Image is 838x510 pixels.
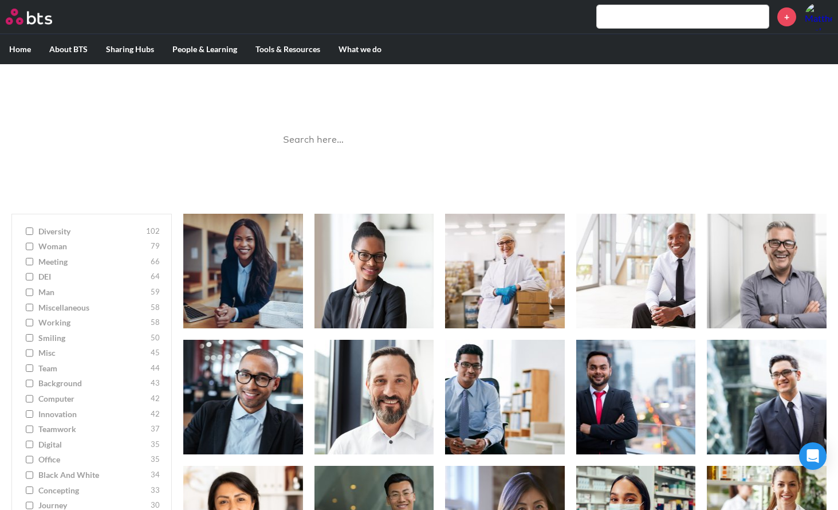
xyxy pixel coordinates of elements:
input: miscellaneous 58 [26,304,33,312]
input: smiling 50 [26,334,33,342]
input: man 59 [26,288,33,296]
input: concepting 33 [26,487,33,495]
span: meeting [38,256,148,268]
input: team 44 [26,364,33,372]
input: teamwork 37 [26,425,33,433]
span: office [38,454,148,465]
span: 34 [151,469,160,481]
span: 37 [151,423,160,435]
input: Search here… [276,125,562,155]
span: Black and White [38,469,148,481]
p: Best reusable photos in one place [265,101,574,113]
input: computer 42 [26,395,33,403]
div: Open Intercom Messenger [799,442,827,470]
span: diversity [38,226,143,237]
span: miscellaneous [38,302,148,313]
input: meeting 66 [26,258,33,266]
span: teamwork [38,423,148,435]
span: man [38,287,148,298]
input: digital 35 [26,441,33,449]
span: 64 [151,271,160,283]
img: BTS Logo [6,9,52,25]
label: Tools & Resources [246,34,329,64]
a: Profile [805,3,832,30]
input: background 43 [26,379,33,387]
span: 50 [151,332,160,344]
input: diversity 102 [26,227,33,236]
h1: Image Gallery [265,76,574,101]
a: Go home [6,9,73,25]
span: DEI [38,271,148,283]
input: journey 30 [26,501,33,509]
span: 66 [151,256,160,268]
input: woman 79 [26,242,33,250]
span: working [38,317,148,328]
span: 59 [151,287,160,298]
a: + [777,7,796,26]
span: computer [38,393,148,405]
span: 33 [151,485,160,496]
label: People & Learning [163,34,246,64]
input: misc 45 [26,349,33,357]
input: working 58 [26,319,33,327]
span: background [38,378,148,389]
span: 35 [151,454,160,465]
span: 58 [151,302,160,313]
img: Matthew Tonken [805,3,832,30]
span: digital [38,439,148,450]
label: About BTS [40,34,97,64]
span: 35 [151,439,160,450]
input: office 35 [26,456,33,464]
span: smiling [38,332,148,344]
span: 44 [151,363,160,374]
span: 42 [151,393,160,405]
span: 79 [151,241,160,252]
input: DEI 64 [26,273,33,281]
a: Ask a Question/Provide Feedback [352,167,486,178]
label: Sharing Hubs [97,34,163,64]
span: 42 [151,409,160,420]
input: innovation 42 [26,410,33,418]
span: concepting [38,485,148,496]
span: woman [38,241,148,252]
input: Black and White 34 [26,471,33,479]
span: innovation [38,409,148,420]
span: team [38,363,148,374]
span: 45 [151,347,160,359]
span: 58 [151,317,160,328]
span: 102 [146,226,160,237]
span: misc [38,347,148,359]
span: 43 [151,378,160,389]
label: What we do [329,34,391,64]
